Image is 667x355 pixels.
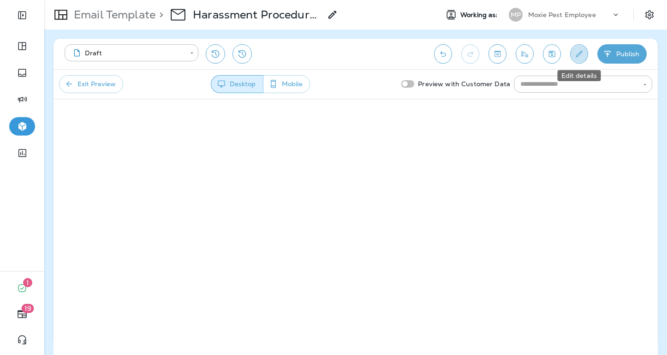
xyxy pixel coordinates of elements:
[434,44,452,64] button: Undo
[570,44,588,64] button: Edit details
[193,8,322,22] p: Harassment Procedure Email
[543,44,561,64] button: Save
[597,44,647,64] button: Publish
[70,8,155,22] p: Email Template
[59,75,123,93] button: Exit Preview
[641,81,649,89] button: Open
[71,48,184,58] div: Draft
[9,6,35,24] button: Expand Sidebar
[23,278,32,287] span: 1
[516,44,534,64] button: Send test email
[211,75,263,93] button: Desktop
[232,44,252,64] button: View Changelog
[488,44,506,64] button: Toggle preview
[155,8,163,22] p: >
[263,75,310,93] button: Mobile
[9,279,35,297] button: 1
[509,8,523,22] div: MP
[9,305,35,323] button: 19
[206,44,225,64] button: Restore from previous version
[528,11,596,18] p: Moxie Pest Employee
[641,6,658,23] button: Settings
[460,11,500,19] span: Working as:
[414,77,514,91] p: Preview with Customer Data
[22,304,34,313] span: 19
